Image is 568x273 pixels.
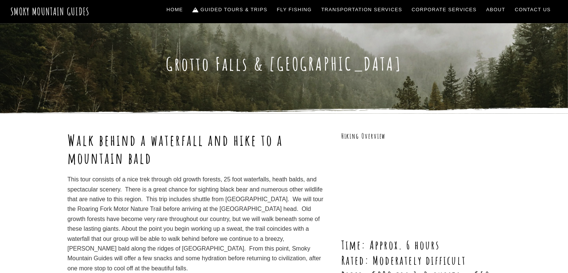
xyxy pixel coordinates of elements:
[512,2,554,18] a: Contact Us
[68,53,501,75] h1: Grotto Falls & [GEOGRAPHIC_DATA]
[274,2,315,18] a: Fly Fishing
[10,5,90,18] a: Smoky Mountain Guides
[341,131,501,141] h3: Hiking Overview
[483,2,508,18] a: About
[164,2,186,18] a: Home
[318,2,405,18] a: Transportation Services
[409,2,480,18] a: Corporate Services
[190,2,270,18] a: Guided Tours & Trips
[68,131,283,168] strong: Walk behind a waterfall and hike to a mountain bald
